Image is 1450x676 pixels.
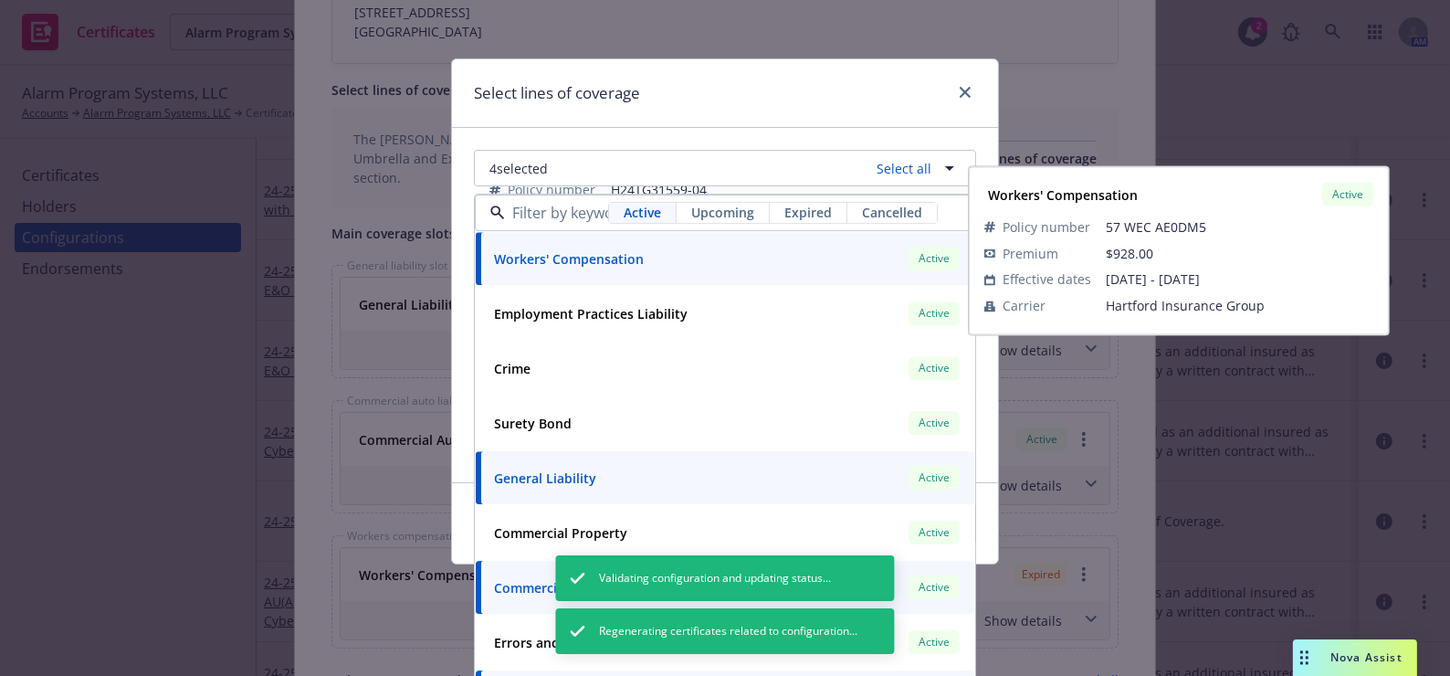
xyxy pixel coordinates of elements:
a: Select all [869,159,931,178]
strong: Workers' Compensation [494,250,644,268]
a: close [954,81,976,103]
strong: Surety Bond [494,415,572,432]
span: Active [916,416,952,432]
span: Active [916,635,952,651]
span: Active [1329,186,1366,203]
strong: Workers' Compensation [988,185,1138,203]
span: Active [916,306,952,322]
input: Filter by keyword [505,203,608,225]
strong: Employment Practices Liability [494,305,688,322]
div: Drag to move [1293,639,1316,676]
span: Policy number [508,180,595,199]
span: Active [916,525,952,542]
strong: Commercial Property [494,524,627,542]
span: Upcoming [691,204,754,223]
button: Nova Assist [1293,639,1417,676]
span: 57 WEC AE0DM5 [1106,217,1373,237]
span: Hartford Insurance Group [1106,297,1373,316]
h1: Select lines of coverage [474,81,640,105]
span: Nova Assist [1330,650,1403,665]
span: Active [916,361,952,377]
span: Active [624,204,661,223]
span: [DATE] - [DATE] [1106,270,1373,290]
span: 4 selected [489,159,548,178]
span: Regenerating certificates related to configuration... [600,623,858,639]
strong: Commercial Auto Liability [494,579,656,597]
span: Carrier [1003,297,1045,316]
span: Active [916,470,952,487]
strong: Crime [494,360,531,377]
span: Cancelled [862,204,922,223]
span: Active [916,580,952,597]
span: Premium [1003,244,1058,263]
span: Policy number [1003,217,1090,237]
span: H24TG31559-04 [611,180,961,199]
span: Expired [784,204,832,223]
span: $928.00 [1106,245,1153,262]
span: Validating configuration and updating status... [600,570,832,586]
strong: General Liability [494,470,596,487]
span: Effective dates [1003,270,1091,290]
strong: Errors and Omissions [494,634,628,651]
span: Active [916,251,952,268]
button: 4selectedSelect all [474,150,976,186]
